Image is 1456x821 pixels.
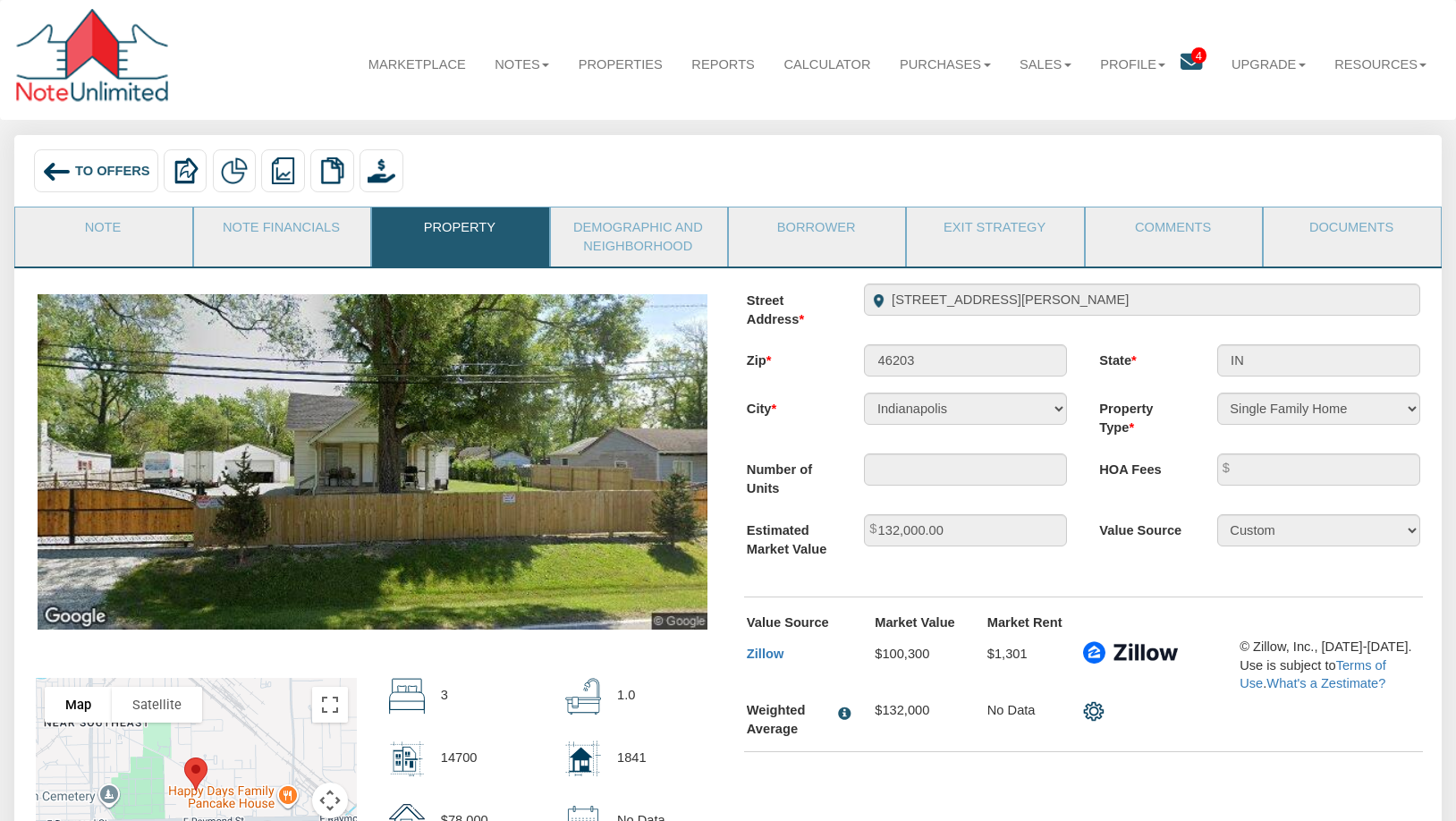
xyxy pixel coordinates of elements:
p: 3 [441,678,448,712]
img: lot_size.svg [389,741,425,776]
p: $1,301 [987,638,1028,672]
img: home_size.svg [565,741,601,776]
a: Resources [1320,41,1442,89]
label: Value Source [747,614,859,632]
img: back_arrow_left_icon.svg [42,157,72,187]
img: partial.png [221,157,249,185]
a: Comments [1086,207,1260,252]
div: Weighted Average [747,701,831,739]
label: HOA Fees [1083,453,1200,479]
p: $100,300 [875,638,929,672]
label: Street Address [731,284,848,328]
div: © Zillow, Inc., [DATE]-[DATE]. [1240,638,1420,656]
a: Note [15,207,190,252]
span: To Offers [75,164,150,178]
a: 4 [1181,41,1217,90]
label: Property Type [1083,393,1200,437]
a: Zillow [747,647,783,661]
a: Properties [563,41,677,89]
a: What's a Zestimate? [1266,676,1385,690]
label: Estimated Market Value [731,514,848,559]
a: Property [372,207,546,252]
img: Real Estate on Zillow [1083,638,1178,669]
button: Map camera controls [312,783,348,818]
a: Terms of Use [1240,658,1386,691]
button: Show street map [45,687,112,723]
button: Toggle fullscreen view [312,687,348,723]
p: 14700 [441,741,478,774]
p: 1.0 [617,678,635,712]
button: Show satellite imagery [112,687,202,723]
a: Marketplace [353,41,480,89]
a: Demographic and Neighborhood [551,207,725,267]
img: bath.svg [565,678,601,714]
a: Exit Strategy [907,207,1081,252]
label: Value Source [1083,514,1200,540]
img: reports.png [269,157,297,185]
a: Documents [1264,207,1438,252]
p: No Data [987,701,1068,720]
img: purchase_offer.png [368,157,395,185]
img: settings.png [1083,701,1105,723]
a: Profile [1086,41,1181,89]
img: beds.svg [389,678,425,714]
div: Use is subject to . [1240,656,1420,694]
label: State [1083,344,1200,370]
label: Zip [731,344,848,370]
a: Sales [1005,41,1086,89]
label: Market Value [859,614,971,632]
img: export.svg [172,157,199,185]
label: Market Rent [971,614,1084,632]
a: Purchases [885,41,1005,89]
label: Number of Units [731,453,848,498]
a: Note Financials [194,207,368,252]
label: City [731,393,848,419]
img: copy.png [318,157,346,185]
p: $132,000 [875,701,955,720]
p: 1841 [617,741,647,774]
a: Notes [480,41,563,89]
a: Reports [677,41,769,89]
img: 576457 [38,294,707,629]
a: Calculator [769,41,885,89]
div: Marker [177,750,215,798]
a: Upgrade [1217,41,1320,89]
a: Borrower [729,207,903,252]
span: 4 [1191,47,1206,63]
